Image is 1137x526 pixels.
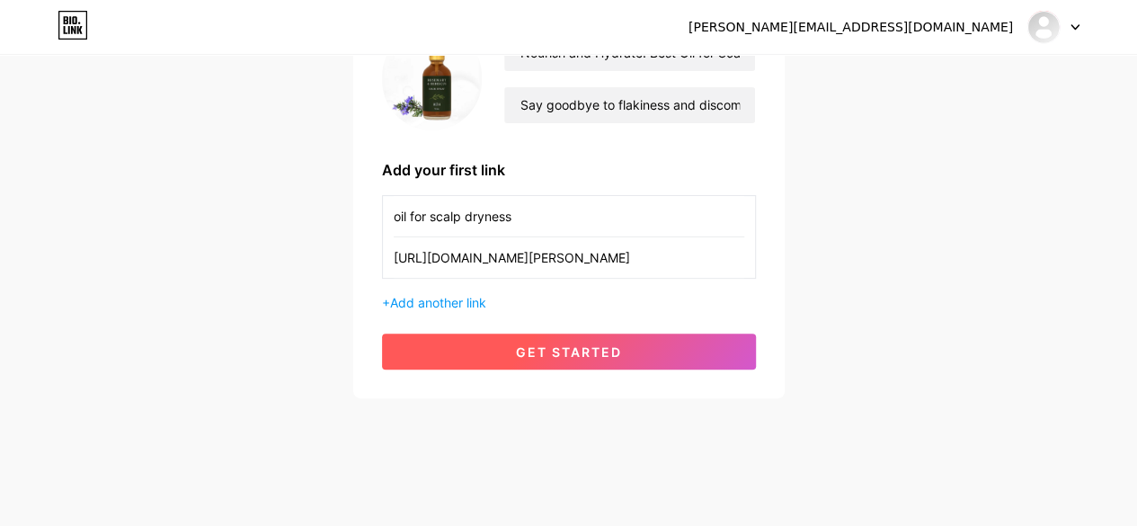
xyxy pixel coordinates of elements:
[382,293,756,312] div: +
[1026,10,1061,44] img: smith2198277
[688,18,1013,37] div: [PERSON_NAME][EMAIL_ADDRESS][DOMAIN_NAME]
[516,344,622,360] span: get started
[504,87,754,123] input: bio
[390,295,486,310] span: Add another link
[394,237,744,278] input: URL (https://instagram.com/yourname)
[382,27,483,130] img: profile pic
[382,159,756,181] div: Add your first link
[382,334,756,370] button: get started
[394,196,744,236] input: Link name (My Instagram)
